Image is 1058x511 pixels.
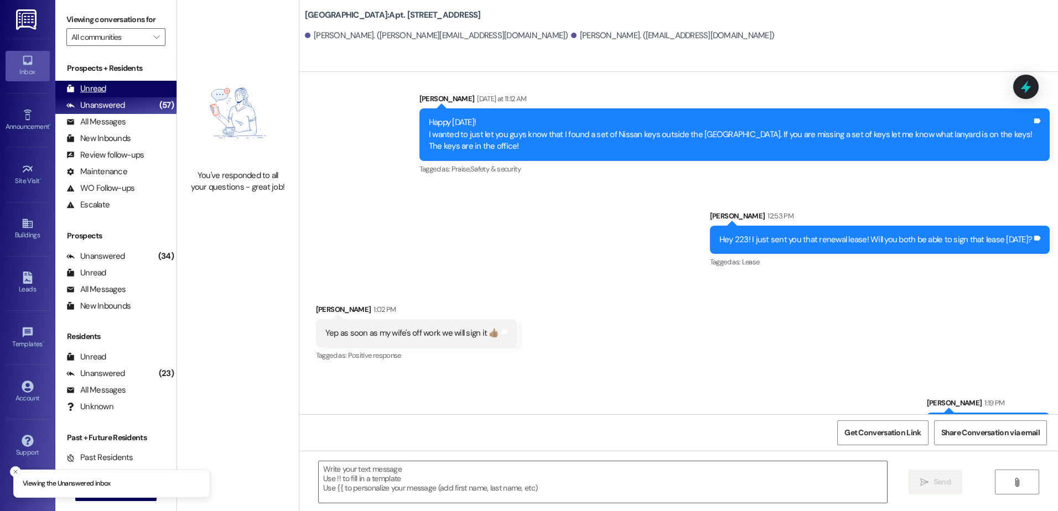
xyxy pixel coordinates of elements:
div: New Inbounds [66,300,131,312]
div: [PERSON_NAME] [710,210,1050,226]
div: Past Residents [66,452,133,463]
div: Yep as soon as my wife's off work we will sign it 👍🏽 [325,327,499,339]
div: [PERSON_NAME]. ([EMAIL_ADDRESS][DOMAIN_NAME]) [571,30,775,41]
div: All Messages [66,384,126,396]
div: [PERSON_NAME] [316,304,517,319]
i:  [1013,478,1021,487]
span: • [49,121,51,129]
label: Viewing conversations for [66,11,165,28]
span: Praise , [452,164,470,174]
span: Safety & security [470,164,521,174]
div: 12:53 PM [765,210,793,222]
span: Lease [742,257,760,267]
div: WO Follow-ups [66,182,134,194]
a: Buildings [6,214,50,244]
button: Get Conversation Link [837,420,928,445]
div: (23) [156,365,177,382]
div: Prospects [55,230,177,242]
input: All communities [71,28,148,46]
a: Inbox [6,51,50,81]
a: Support [6,431,50,461]
div: Escalate [66,199,110,211]
a: Leads [6,268,50,298]
i:  [153,33,159,41]
span: • [43,338,44,346]
div: All Messages [66,284,126,295]
div: Happy [DATE]! I wanted to just let you guys know that I found a set of Nissan keys outside the [G... [429,117,1032,152]
a: Account [6,377,50,407]
div: Tagged as: [710,254,1050,270]
span: Send [933,476,951,488]
p: Viewing the Unanswered inbox [23,479,111,489]
div: Unknown [66,401,113,413]
div: Past + Future Residents [55,432,177,444]
div: Review follow-ups [66,149,144,161]
div: [PERSON_NAME] [927,397,1050,413]
div: Tagged as: [419,161,1050,177]
div: Tagged as: [316,347,517,363]
img: empty-state [189,62,287,164]
div: 1:02 PM [371,304,396,315]
button: Close toast [10,466,21,477]
div: [PERSON_NAME] [419,93,1050,108]
div: [DATE] at 11:12 AM [474,93,526,105]
div: Unread [66,83,106,95]
div: (34) [155,248,177,265]
span: Get Conversation Link [844,427,921,439]
div: 1:19 PM [982,397,1004,409]
span: • [40,175,42,183]
a: Templates • [6,323,50,353]
span: Share Conversation via email [941,427,1040,439]
div: Unanswered [66,368,125,379]
div: Unread [66,351,106,363]
span: Positive response [348,351,401,360]
i:  [920,478,929,487]
img: ResiDesk Logo [16,9,39,30]
div: Hey 223! I just sent you that renewal lease! Will you both be able to sign that lease [DATE]? [719,234,1032,246]
b: [GEOGRAPHIC_DATA]: Apt. [STREET_ADDRESS] [305,9,481,21]
div: Unanswered [66,100,125,111]
button: Send [909,470,962,494]
div: Residents [55,331,177,342]
div: You've responded to all your questions - great job! [189,170,287,194]
div: All Messages [66,116,126,128]
div: New Inbounds [66,133,131,144]
div: (57) [157,97,177,114]
button: Share Conversation via email [934,420,1047,445]
div: Prospects + Residents [55,62,177,74]
div: Unread [66,267,106,279]
div: [PERSON_NAME]. ([PERSON_NAME][EMAIL_ADDRESS][DOMAIN_NAME]) [305,30,568,41]
div: Unanswered [66,251,125,262]
div: Maintenance [66,166,127,178]
a: Site Visit • [6,160,50,190]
